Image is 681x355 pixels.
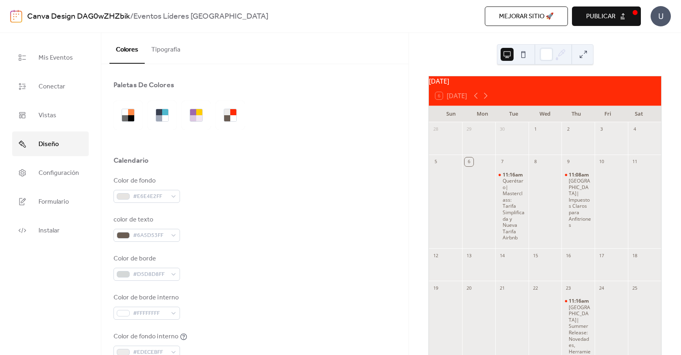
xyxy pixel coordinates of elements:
[564,284,573,293] div: 23
[12,131,89,156] a: Diseño
[12,218,89,243] a: Instalar
[12,160,89,185] a: Configuración
[651,6,671,26] div: U
[531,157,540,166] div: 8
[39,109,56,122] span: Vistas
[12,45,89,70] a: Mis Eventos
[39,196,69,208] span: Formulario
[109,33,145,64] button: Colores
[485,6,568,26] button: Mejorar sitio 🚀
[435,106,467,122] div: Sun
[597,251,606,260] div: 17
[431,157,440,166] div: 5
[10,10,22,23] img: logo
[561,106,592,122] div: Thu
[465,157,473,166] div: 6
[27,9,130,24] a: Canva Design DAG0wZHZbik
[569,178,591,228] div: [GEOGRAPHIC_DATA]| Impuestos Claros para Anfitriones
[531,284,540,293] div: 22
[39,138,59,151] span: Diseño
[39,52,73,64] span: Mis Eventos
[113,332,178,342] div: Color de fondo interno
[133,9,268,24] b: Eventos Líderes [GEOGRAPHIC_DATA]
[569,298,590,304] span: 11:16am
[531,251,540,260] div: 15
[113,176,178,186] div: Color de fondo
[39,80,65,93] span: Conectar
[503,178,525,241] div: Querétaro| Masterclass: Tarifa Simplificada y Nueva Tarifa Airbnb
[572,6,641,26] button: Publicar
[498,157,507,166] div: 7
[597,157,606,166] div: 10
[597,284,606,293] div: 24
[133,270,167,280] span: #D5D8D8FF
[623,106,655,122] div: Sat
[564,125,573,134] div: 2
[498,125,507,134] div: 30
[113,254,178,264] div: Color de borde
[113,215,178,225] div: color de texto
[431,251,440,260] div: 12
[498,251,507,260] div: 14
[133,231,167,241] span: #6A5D53FF
[569,172,590,178] span: 11:08am
[592,106,623,122] div: Fri
[531,125,540,134] div: 1
[498,284,507,293] div: 21
[429,76,661,86] div: [DATE]
[630,125,639,134] div: 4
[145,33,187,63] button: Tipografía
[130,9,133,24] b: /
[498,106,529,122] div: Tue
[495,172,529,241] div: Querétaro| Masterclass: Tarifa Simplificada y Nueva Tarifa Airbnb
[630,157,639,166] div: 11
[431,284,440,293] div: 19
[133,192,167,202] span: #E6E4E2FF
[465,125,473,134] div: 29
[630,251,639,260] div: 18
[113,293,179,303] div: Color de borde interno
[564,251,573,260] div: 16
[630,284,639,293] div: 25
[12,103,89,127] a: Vistas
[499,12,554,22] span: Mejorar sitio 🚀
[113,80,174,90] div: Paletas De Colores
[39,167,79,179] span: Configuración
[586,12,615,22] span: Publicar
[467,106,498,122] div: Mon
[597,125,606,134] div: 3
[12,189,89,214] a: Formulario
[465,251,473,260] div: 13
[39,224,60,237] span: Instalar
[503,172,524,178] span: 11:16am
[133,309,167,318] span: #FFFFFFFF
[529,106,561,122] div: Wed
[561,172,595,228] div: Veracruz| Impuestos Claros para Anfitriones
[465,284,473,293] div: 20
[12,74,89,99] a: Conectar
[113,156,148,166] div: Calendario
[564,157,573,166] div: 9
[431,125,440,134] div: 28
